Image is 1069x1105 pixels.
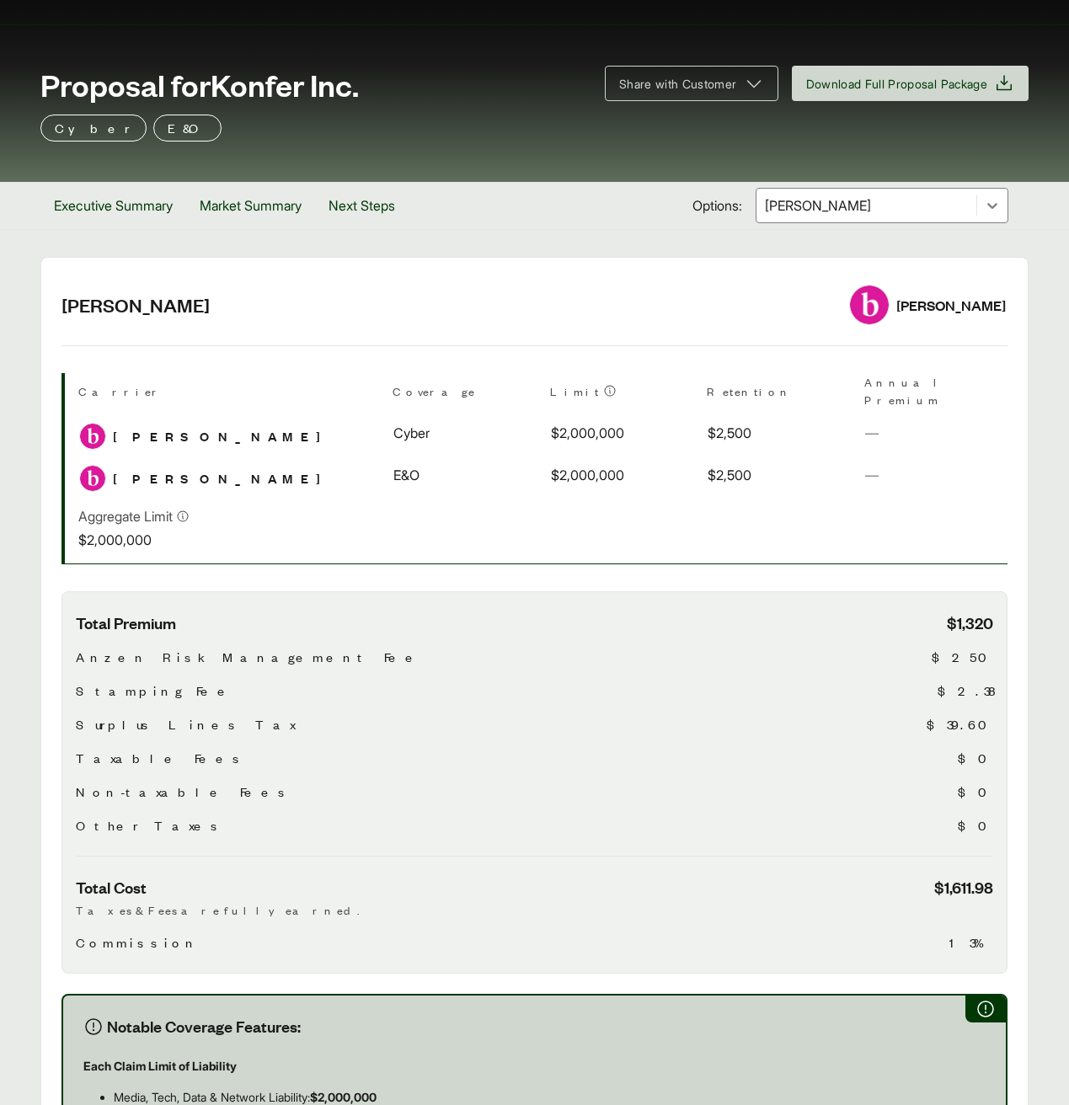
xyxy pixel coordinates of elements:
[934,877,993,898] span: $1,611.98
[78,373,379,415] th: Carrier
[865,467,879,483] span: —
[78,506,173,526] p: Aggregate Limit
[947,612,993,633] span: $1,320
[865,424,879,441] span: —
[393,423,430,443] span: Cyber
[792,66,1029,101] button: Download Full Proposal Package
[605,66,778,101] button: Share with Customer
[958,815,993,835] span: $0
[76,647,422,667] span: Anzen Risk Management Fee
[927,714,993,734] span: $39.60
[61,292,829,318] h2: [PERSON_NAME]
[76,932,200,953] span: Commission
[938,681,993,701] span: $2.38
[310,1090,377,1104] strong: $2,000,000
[708,465,751,485] span: $2,500
[850,286,889,324] img: Beazley logo
[40,67,359,101] span: Proposal for Konfer Inc.
[949,932,993,953] span: 13%
[107,1016,301,1037] span: Notable Coverage Features:
[80,466,105,491] img: Beazley logo
[692,195,742,216] span: Options:
[707,373,851,415] th: Retention
[551,465,624,485] span: $2,000,000
[550,373,694,415] th: Limit
[76,681,234,701] span: Stamping Fee
[76,782,291,802] span: Non-taxable Fees
[168,118,207,138] p: E&O
[76,901,993,919] p: Taxes & Fees are fully earned.
[393,373,537,415] th: Coverage
[619,75,737,93] span: Share with Customer
[76,877,147,898] span: Total Cost
[55,118,132,138] p: Cyber
[78,530,190,550] p: $2,000,000
[315,182,409,229] button: Next Steps
[958,782,993,802] span: $0
[806,75,988,93] span: Download Full Proposal Package
[958,748,993,768] span: $0
[83,1059,237,1073] strong: Each Claim Limit of Liability
[896,294,1006,317] div: [PERSON_NAME]
[186,182,315,229] button: Market Summary
[76,748,246,768] span: Taxable Fees
[551,423,624,443] span: $2,000,000
[80,424,105,449] img: Beazley logo
[864,373,1008,415] th: Annual Premium
[76,612,176,633] span: Total Premium
[113,426,335,446] span: [PERSON_NAME]
[708,423,751,443] span: $2,500
[113,468,335,488] span: [PERSON_NAME]
[76,714,295,734] span: Surplus Lines Tax
[76,815,224,835] span: Other Taxes
[932,647,993,667] span: $250
[393,465,420,485] span: E&O
[40,182,186,229] button: Executive Summary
